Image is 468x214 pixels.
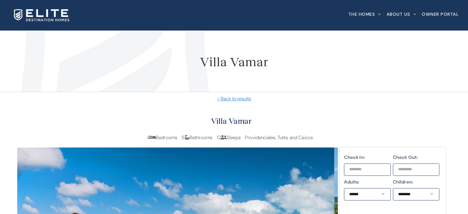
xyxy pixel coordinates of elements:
[344,154,391,161] label: Check In:
[9,55,459,67] h1: Villa Vamar
[387,12,410,16] span: About Us
[349,2,381,26] a: The Homes
[349,2,459,26] nav: Main Menu
[393,154,440,161] label: Check Out:
[182,134,212,141] span: 5 Bathrooms
[422,12,459,16] span: Owner Portal
[349,12,375,16] span: The Homes
[147,134,178,141] span: 4 Bedrooms
[9,95,459,103] a: < Back to results
[17,115,446,127] h2: Villa Vamar
[217,134,240,141] span: 12 Sleeps
[393,178,440,186] label: Children:
[344,178,391,186] label: Adults:
[245,134,313,141] span: Providenciales, Turks and Caicos
[387,2,417,26] a: About Us
[422,2,459,26] a: Owner Portal
[14,9,69,21] img: Elite Destination Homes Logo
